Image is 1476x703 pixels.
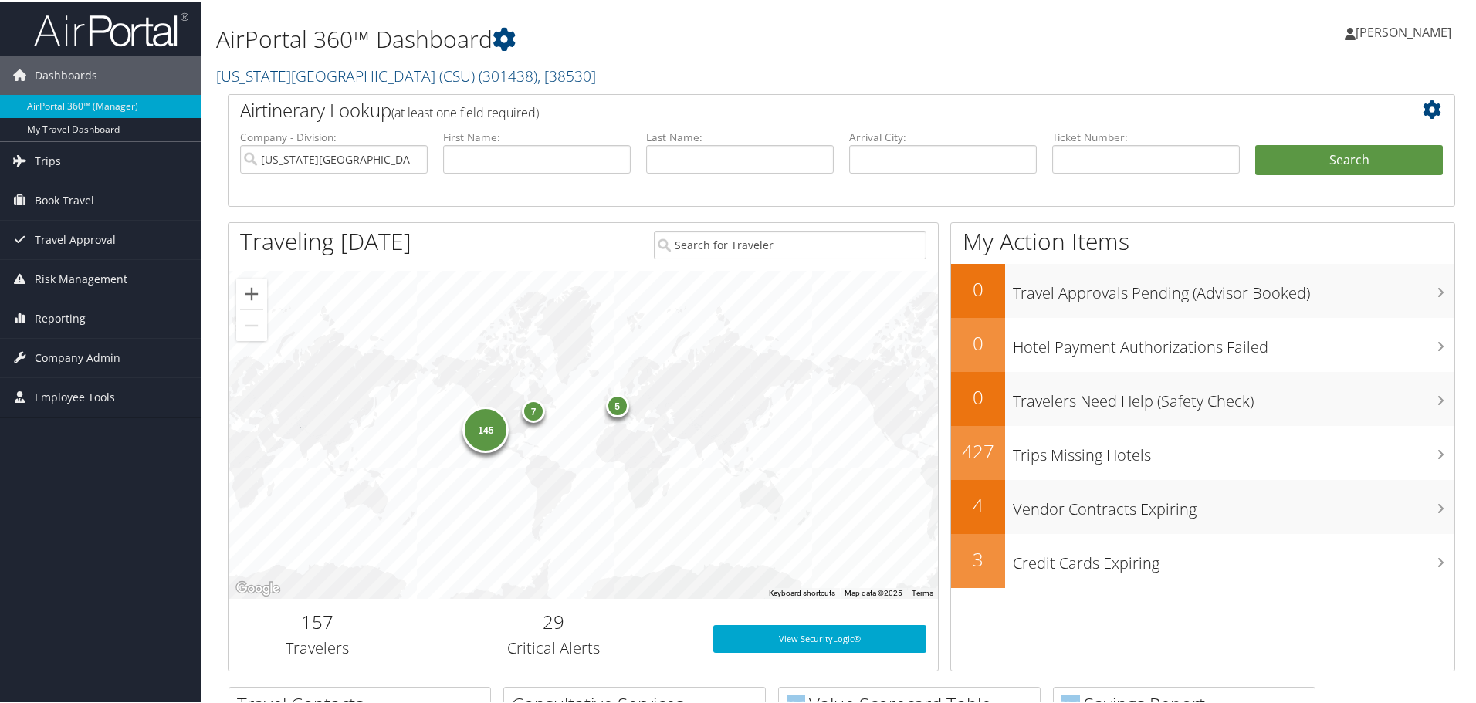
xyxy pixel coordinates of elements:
[951,491,1005,517] h2: 4
[951,478,1454,532] a: 4Vendor Contracts Expiring
[1013,381,1454,411] h3: Travelers Need Help (Safety Check)
[605,392,628,415] div: 5
[1345,8,1467,54] a: [PERSON_NAME]
[236,277,267,308] button: Zoom in
[35,180,94,218] span: Book Travel
[240,607,394,634] h2: 157
[951,275,1005,301] h2: 0
[35,219,116,258] span: Travel Approval
[951,424,1454,478] a: 427Trips Missing Hotels
[646,128,834,144] label: Last Name:
[1255,144,1443,174] button: Search
[232,577,283,597] img: Google
[951,329,1005,355] h2: 0
[35,298,86,336] span: Reporting
[951,224,1454,256] h1: My Action Items
[443,128,631,144] label: First Name:
[232,577,283,597] a: Open this area in Google Maps (opens a new window)
[391,103,539,120] span: (at least one field required)
[951,383,1005,409] h2: 0
[462,404,509,451] div: 145
[654,229,926,258] input: Search for Traveler
[35,140,61,179] span: Trips
[951,370,1454,424] a: 0Travelers Need Help (Safety Check)
[951,262,1454,316] a: 0Travel Approvals Pending (Advisor Booked)
[1013,327,1454,357] h3: Hotel Payment Authorizations Failed
[1052,128,1240,144] label: Ticket Number:
[1013,435,1454,465] h3: Trips Missing Hotels
[35,259,127,297] span: Risk Management
[1013,273,1454,302] h3: Travel Approvals Pending (Advisor Booked)
[1356,22,1451,39] span: [PERSON_NAME]
[240,636,394,657] h3: Travelers
[216,22,1050,54] h1: AirPortal 360™ Dashboard
[912,587,933,596] a: Terms (opens in new tab)
[240,96,1341,122] h2: Airtinerary Lookup
[1013,543,1454,573] h3: Credit Cards Expiring
[769,586,835,597] button: Keyboard shortcuts
[951,532,1454,586] a: 3Credit Cards Expiring
[845,587,902,596] span: Map data ©2025
[418,607,690,634] h2: 29
[35,55,97,93] span: Dashboards
[951,437,1005,463] h2: 427
[537,64,596,85] span: , [ 38530 ]
[34,10,188,46] img: airportal-logo.png
[35,377,115,415] span: Employee Tools
[713,624,926,651] a: View SecurityLogic®
[951,545,1005,571] h2: 3
[216,64,596,85] a: [US_STATE][GEOGRAPHIC_DATA] (CSU)
[951,316,1454,370] a: 0Hotel Payment Authorizations Failed
[240,224,411,256] h1: Traveling [DATE]
[35,337,120,376] span: Company Admin
[236,309,267,340] button: Zoom out
[479,64,537,85] span: ( 301438 )
[240,128,428,144] label: Company - Division:
[849,128,1037,144] label: Arrival City:
[522,398,545,421] div: 7
[418,636,690,657] h3: Critical Alerts
[1013,489,1454,519] h3: Vendor Contracts Expiring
